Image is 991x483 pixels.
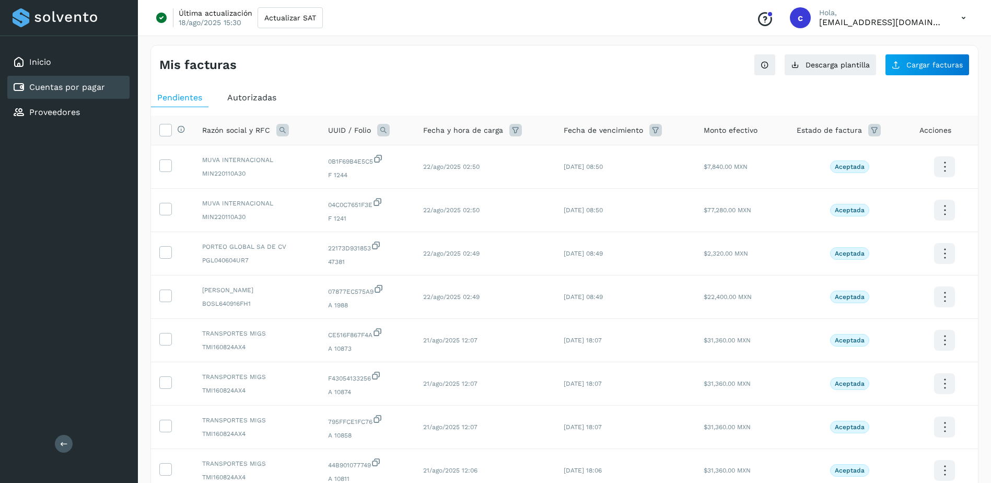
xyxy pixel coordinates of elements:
[7,101,130,124] div: Proveedores
[423,163,480,170] span: 22/ago/2025 02:50
[328,371,406,383] span: F43054133256
[835,293,865,301] p: Aceptada
[179,18,241,27] p: 18/ago/2025 15:30
[328,240,406,253] span: 22173D931853
[328,284,406,296] span: 07877EC575A9
[835,423,865,431] p: Aceptada
[835,250,865,257] p: Aceptada
[784,54,877,76] button: Descarga plantilla
[7,51,130,74] div: Inicio
[202,169,311,178] span: MIN220110A30
[328,344,406,353] span: A 10873
[328,214,406,223] span: F 1241
[423,293,480,301] span: 22/ago/2025 02:49
[202,242,311,251] span: PORTEO GLOBAL SA DE CV
[423,423,477,431] span: 21/ago/2025 12:07
[328,154,406,166] span: 0B1F69B4E5C5
[202,212,311,222] span: MIN220110A30
[202,155,311,165] span: MUVA INTERNACIONAL
[328,257,406,267] span: 47381
[704,380,751,387] span: $31,360.00 MXN
[423,250,480,257] span: 22/ago/2025 02:49
[7,76,130,99] div: Cuentas por pagar
[159,57,237,73] h4: Mis facturas
[704,337,751,344] span: $31,360.00 MXN
[328,414,406,427] span: 795FFCE1FC76
[806,61,870,68] span: Descarga plantilla
[564,125,643,136] span: Fecha de vencimiento
[202,342,311,352] span: TMI160824AX4
[202,372,311,382] span: TRANSPORTES MIGS
[835,467,865,474] p: Aceptada
[423,125,503,136] span: Fecha y hora de carga
[564,337,602,344] span: [DATE] 18:07
[202,199,311,208] span: MUVA INTERNACIONAL
[835,380,865,387] p: Aceptada
[564,380,602,387] span: [DATE] 18:07
[564,423,602,431] span: [DATE] 18:07
[704,206,751,214] span: $77,280.00 MXN
[564,467,602,474] span: [DATE] 18:06
[885,54,970,76] button: Cargar facturas
[202,299,311,308] span: BOSL640916FH1
[202,416,311,425] span: TRANSPORTES MIGS
[564,206,603,214] span: [DATE] 08:50
[202,285,311,295] span: [PERSON_NAME]
[797,125,862,136] span: Estado de factura
[328,387,406,397] span: A 10874
[819,17,945,27] p: cxp@53cargo.com
[704,293,752,301] span: $22,400.00 MXN
[202,429,311,439] span: TMI160824AX4
[29,82,105,92] a: Cuentas por pagar
[835,163,865,170] p: Aceptada
[179,8,252,18] p: Última actualización
[423,337,477,344] span: 21/ago/2025 12:07
[29,57,51,67] a: Inicio
[202,473,311,482] span: TMI160824AX4
[704,163,748,170] span: $7,840.00 MXN
[157,93,202,102] span: Pendientes
[328,125,371,136] span: UUID / Folio
[704,125,757,136] span: Monto efectivo
[423,467,477,474] span: 21/ago/2025 12:06
[423,206,480,214] span: 22/ago/2025 02:50
[835,337,865,344] p: Aceptada
[328,170,406,180] span: F 1244
[423,380,477,387] span: 21/ago/2025 12:07
[202,386,311,395] span: TMI160824AX4
[328,301,406,310] span: A 1988
[227,93,276,102] span: Autorizadas
[202,329,311,338] span: TRANSPORTES MIGS
[835,206,865,214] p: Aceptada
[564,293,603,301] span: [DATE] 08:49
[202,256,311,265] span: PGL040604UR7
[704,423,751,431] span: $31,360.00 MXN
[704,250,748,257] span: $2,320.00 MXN
[202,125,270,136] span: Razón social y RFC
[564,250,603,257] span: [DATE] 08:49
[328,197,406,210] span: 04C0C7651F3E
[328,457,406,470] span: 44B901077749
[328,431,406,440] span: A 10858
[919,125,951,136] span: Acciones
[906,61,963,68] span: Cargar facturas
[328,327,406,340] span: CE516F867F4A
[564,163,603,170] span: [DATE] 08:50
[258,7,323,28] button: Actualizar SAT
[202,459,311,468] span: TRANSPORTES MIGS
[704,467,751,474] span: $31,360.00 MXN
[819,8,945,17] p: Hola,
[29,107,80,117] a: Proveedores
[264,14,316,21] span: Actualizar SAT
